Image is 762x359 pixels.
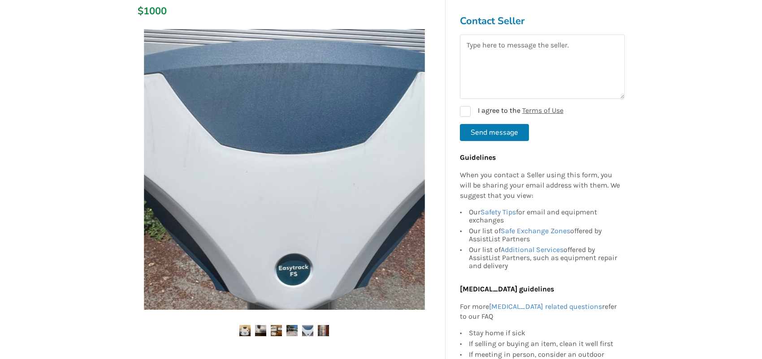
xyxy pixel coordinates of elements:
a: Additional Services [501,245,563,254]
img: easytrack overhead lift track with voyager lift-mechanical overhead lift track-transfer aids-surr... [302,325,313,336]
img: easytrack overhead lift track with voyager lift-mechanical overhead lift track-transfer aids-surr... [239,325,251,336]
img: easytrack overhead lift track with voyager lift-mechanical overhead lift track-transfer aids-surr... [318,325,329,336]
img: easytrack overhead lift track with voyager lift-mechanical overhead lift track-transfer aids-surr... [271,325,282,336]
div: $1000 [138,5,143,17]
img: easytrack overhead lift track with voyager lift-mechanical overhead lift track-transfer aids-surr... [255,325,266,336]
img: easytrack overhead lift track with voyager lift-mechanical overhead lift track-transfer aids-surr... [286,325,298,336]
div: Our list of offered by AssistList Partners [469,226,620,244]
h3: Contact Seller [460,15,625,27]
div: If selling or buying an item, clean it well first [469,338,620,349]
a: Terms of Use [522,106,563,115]
a: [MEDICAL_DATA] related questions [489,302,602,310]
div: Stay home if sick [469,329,620,338]
p: For more refer to our FAQ [460,301,620,322]
button: Send message [460,124,529,141]
div: Our list of offered by AssistList Partners, such as equipment repair and delivery [469,244,620,270]
div: Our for email and equipment exchanges [469,208,620,226]
a: Safe Exchange Zones [501,227,570,235]
b: [MEDICAL_DATA] guidelines [460,285,554,293]
a: Safety Tips [481,208,516,216]
p: When you contact a Seller using this form, you will be sharing your email address with them. We s... [460,170,620,201]
label: I agree to the [460,106,563,117]
b: Guidelines [460,153,496,162]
